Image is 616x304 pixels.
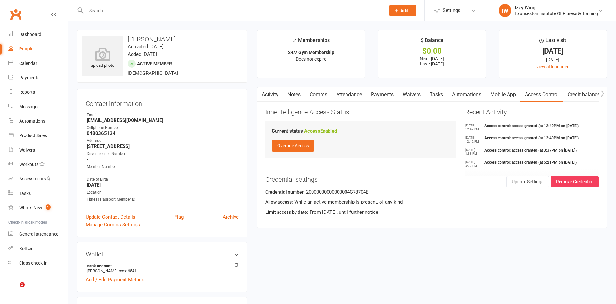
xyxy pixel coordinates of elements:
[87,182,239,188] strong: [DATE]
[8,56,68,71] a: Calendar
[87,112,239,118] div: Email
[265,209,308,216] label: Limit access by date:
[87,138,239,144] div: Address
[19,90,35,95] div: Reports
[8,143,68,157] a: Waivers
[137,61,172,66] span: Active member
[8,27,68,42] a: Dashboard
[87,143,239,149] strong: [STREET_ADDRESS]
[19,118,45,124] div: Automations
[515,11,598,16] div: Launceston Institute Of Fitness & Training
[465,148,481,156] time: [DATE] 3:38 PM
[400,8,408,13] span: Add
[8,100,68,114] a: Messages
[128,44,164,49] time: Activated [DATE]
[265,198,599,208] div: While an active membership is present, of any kind
[19,191,31,196] div: Tasks
[465,124,481,131] time: [DATE] 12:42 PM
[82,36,242,43] h3: [PERSON_NAME]
[87,156,239,162] strong: -
[448,87,486,102] a: Automations
[292,36,330,48] div: Memberships
[19,75,39,80] div: Payments
[128,70,178,76] span: [DEMOGRAPHIC_DATA]
[465,136,481,143] time: [DATE] 12:42 PM
[499,4,511,17] div: IW
[536,64,569,69] a: view attendance
[292,38,296,44] i: ✓
[8,227,68,241] a: General attendance kiosk mode
[46,204,51,210] span: 1
[305,87,332,102] a: Comms
[465,136,599,145] li: Access control: access granted (at 12:40PM on [DATE])
[86,276,144,283] a: Add / Edit Payment Method
[8,128,68,143] a: Product Sales
[272,128,303,134] strong: Current status
[86,221,140,229] a: Manage Comms Settings
[304,128,337,134] strong: Access Enabled
[539,36,566,48] div: Last visit
[8,201,68,215] a: What's New1
[19,46,34,51] div: People
[515,5,598,11] div: Izzy Wing
[128,51,157,57] time: Added [DATE]
[465,160,599,169] li: Access control: access granted (at 5:21PM on [DATE])
[175,213,184,221] a: Flag
[551,176,599,187] button: Remove Credential
[20,282,25,287] span: 1
[465,160,481,168] time: [DATE] 5:22 PM
[19,133,47,138] div: Product Sales
[506,176,549,187] button: Update Settings
[19,205,42,210] div: What's New
[19,231,58,237] div: General attendance
[82,48,123,69] div: upload photo
[272,140,314,152] button: Override Access
[398,87,425,102] a: Waivers
[87,164,239,170] div: Member Number
[119,268,137,273] span: xxxx 6541
[421,36,443,48] div: $ Balance
[19,260,47,265] div: Class check-in
[87,125,239,131] div: Cellphone Number
[8,157,68,172] a: Workouts
[563,87,604,102] a: Credit balance
[505,56,601,63] div: [DATE]
[8,6,24,22] a: Clubworx
[332,87,366,102] a: Attendance
[84,6,381,15] input: Search...
[87,151,239,157] div: Driver Licence Number
[86,263,239,274] li: [PERSON_NAME]
[265,198,293,205] label: Allow access:
[8,256,68,270] a: Class kiosk mode
[8,172,68,186] a: Assessments
[19,147,35,152] div: Waivers
[87,169,239,175] strong: -
[425,87,448,102] a: Tasks
[257,87,283,102] a: Activity
[265,188,599,198] div: 20000000000000004C78704E
[384,48,480,55] div: $0.00
[87,264,235,268] strong: Bank account
[6,282,22,298] iframe: Intercom live chat
[8,42,68,56] a: People
[465,124,599,133] li: Access control: access granted (at 12:40PM on [DATE])
[288,50,334,55] strong: 24/7 Gym Membership
[296,56,326,62] span: Does not expire
[265,208,599,218] div: From [DATE], until further notice
[86,251,239,258] h3: Wallet
[265,176,599,183] h3: Credential settings
[8,114,68,128] a: Automations
[87,177,239,183] div: Date of Birth
[8,85,68,100] a: Reports
[86,213,135,221] a: Update Contact Details
[384,56,480,66] p: Next: [DATE] Last: [DATE]
[283,87,305,102] a: Notes
[223,213,239,221] a: Archive
[87,202,239,208] strong: -
[19,246,34,251] div: Roll call
[265,188,305,195] label: Credential number:
[8,241,68,256] a: Roll call
[87,130,239,136] strong: 0480365124
[520,87,563,102] a: Access Control
[505,48,601,55] div: [DATE]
